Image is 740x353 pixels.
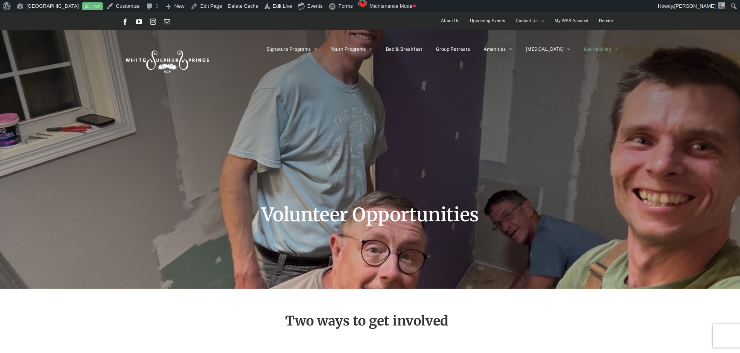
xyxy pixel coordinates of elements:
a: Contact Us [511,12,549,29]
a: Instagram [150,19,156,25]
a: Facebook [122,19,128,25]
span: Upcoming Events [470,15,505,26]
a: Bed & Breakfast [386,30,422,69]
a: Signature Programs [267,30,317,69]
img: SusannePappal-66x66.jpg [718,2,725,9]
span: Contact Us [516,15,538,26]
span: Donate [599,15,613,26]
a: Upcoming Events [465,12,510,29]
span: Youth Programs [331,47,366,52]
nav: Secondary Menu [436,12,618,29]
h2: Two ways to get involved [122,314,611,328]
a: Email [164,19,170,25]
a: About Us [436,12,465,29]
a: Youth Programs [331,30,372,69]
a: [MEDICAL_DATA] [526,30,570,69]
a: Get Involved [584,30,618,69]
span: About Us [441,15,459,26]
a: YouTube [136,19,142,25]
span: Get Involved [584,47,611,52]
span: Amenities [484,47,506,52]
span: Signature Programs [267,47,311,52]
a: Amenities [484,30,512,69]
nav: Main Menu [267,30,618,69]
span: [PERSON_NAME] [674,3,716,9]
a: Live [82,2,103,10]
a: Donate [594,12,618,29]
span: Group Retreats [436,47,470,52]
a: My WSS Account [549,12,594,29]
a: Group Retreats [436,30,470,69]
span: Bed & Breakfast [386,47,422,52]
span: My WSS Account [554,15,589,26]
span: [MEDICAL_DATA] [526,47,564,52]
span: Volunteer Opportunities [262,203,479,226]
img: White Sulphur Springs Logo [122,42,211,78]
